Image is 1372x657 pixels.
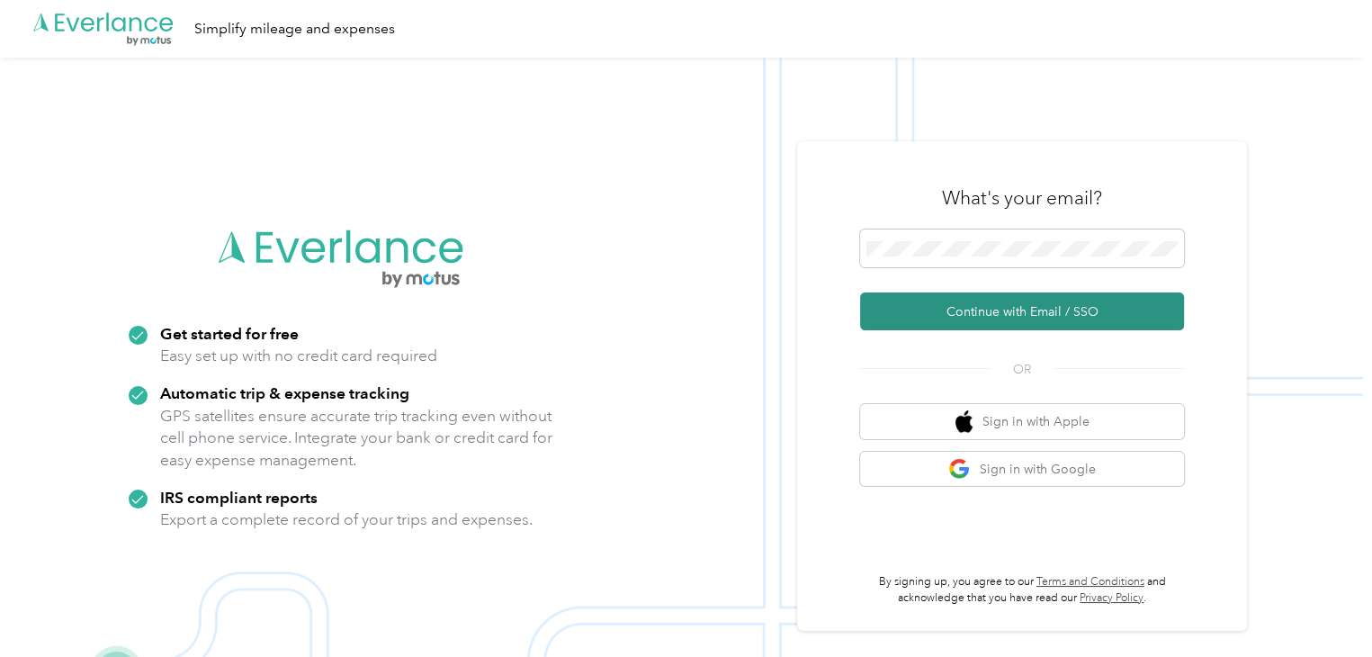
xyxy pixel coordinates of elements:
[160,508,533,531] p: Export a complete record of your trips and expenses.
[948,458,971,481] img: google logo
[160,405,553,472] p: GPS satellites ensure accurate trip tracking even without cell phone service. Integrate your bank...
[160,345,437,367] p: Easy set up with no credit card required
[1080,591,1143,605] a: Privacy Policy
[860,292,1184,330] button: Continue with Email / SSO
[1036,575,1144,589] a: Terms and Conditions
[942,185,1102,211] h3: What's your email?
[160,383,409,402] strong: Automatic trip & expense tracking
[955,410,973,433] img: apple logo
[860,404,1184,439] button: apple logoSign in with Apple
[991,360,1054,379] span: OR
[160,488,318,507] strong: IRS compliant reports
[860,574,1184,606] p: By signing up, you agree to our and acknowledge that you have read our .
[160,324,299,343] strong: Get started for free
[194,18,395,40] div: Simplify mileage and expenses
[860,452,1184,487] button: google logoSign in with Google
